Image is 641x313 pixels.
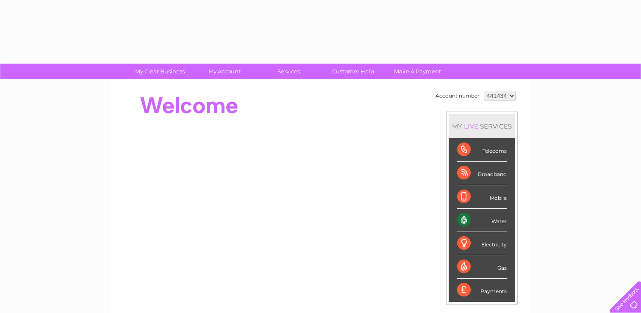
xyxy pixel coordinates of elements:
[318,64,388,79] a: Customer Help
[457,232,507,255] div: Electricity
[457,185,507,209] div: Mobile
[254,64,324,79] a: Services
[457,138,507,162] div: Telecoms
[457,162,507,185] div: Broadband
[189,64,259,79] a: My Account
[125,64,195,79] a: My Clear Business
[457,209,507,232] div: Water
[433,89,482,103] td: Account number
[457,279,507,302] div: Payments
[383,64,452,79] a: Make A Payment
[462,122,480,130] div: LIVE
[457,255,507,279] div: Gas
[449,114,515,138] div: MY SERVICES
